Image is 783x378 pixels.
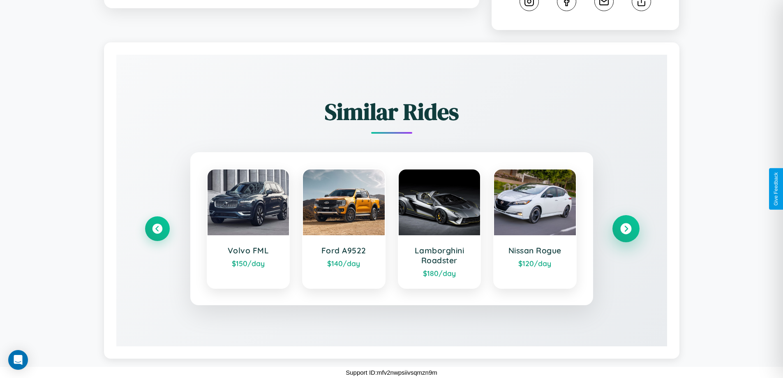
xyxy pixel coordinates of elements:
[311,259,376,268] div: $ 140 /day
[216,246,281,255] h3: Volvo FML
[311,246,376,255] h3: Ford A9522
[207,169,290,289] a: Volvo FML$150/day
[773,172,779,206] div: Give Feedback
[407,269,472,278] div: $ 180 /day
[216,259,281,268] div: $ 150 /day
[502,246,568,255] h3: Nissan Rogue
[502,259,568,268] div: $ 120 /day
[302,169,386,289] a: Ford A9522$140/day
[346,367,437,378] p: Support ID: mfv2nwpsiivsqmzn9m
[493,169,577,289] a: Nissan Rogue$120/day
[145,96,638,128] h2: Similar Rides
[407,246,472,265] h3: Lamborghini Roadster
[398,169,481,289] a: Lamborghini Roadster$180/day
[8,350,28,370] div: Open Intercom Messenger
